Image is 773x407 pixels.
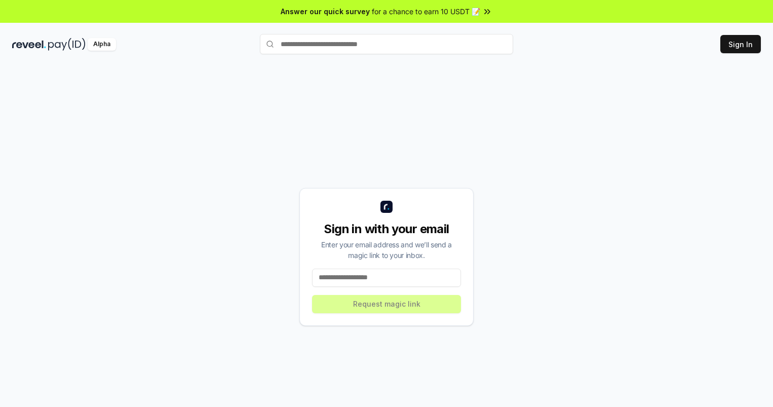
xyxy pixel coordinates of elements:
button: Sign In [720,35,761,53]
span: Answer our quick survey [281,6,370,17]
div: Alpha [88,38,116,51]
div: Enter your email address and we’ll send a magic link to your inbox. [312,239,461,261]
div: Sign in with your email [312,221,461,237]
img: logo_small [380,201,393,213]
span: for a chance to earn 10 USDT 📝 [372,6,480,17]
img: reveel_dark [12,38,46,51]
img: pay_id [48,38,86,51]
